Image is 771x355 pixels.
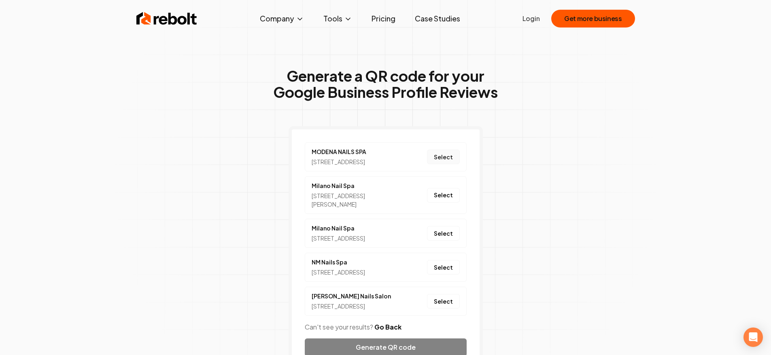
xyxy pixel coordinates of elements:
p: Can't see your results? [305,322,467,332]
a: Milano Nail Spa [312,224,365,232]
div: [STREET_ADDRESS] [312,234,365,243]
a: [PERSON_NAME] Nails Salon [312,292,391,300]
button: Select [427,226,460,241]
div: [STREET_ADDRESS][PERSON_NAME] [312,192,401,209]
div: Open Intercom Messenger [743,328,763,347]
button: Select [427,150,460,164]
a: NM Nails Spa [312,258,365,266]
button: Go Back [374,322,401,332]
img: Rebolt Logo [136,11,197,27]
h1: Generate a QR code for your Google Business Profile Reviews [273,68,498,100]
button: Tools [317,11,359,27]
a: MODENA NAILS SPA [312,148,366,156]
button: Select [427,260,460,275]
button: Select [427,188,460,203]
a: Pricing [365,11,402,27]
a: Milano Nail Spa [312,182,401,190]
button: Get more business [551,10,635,27]
div: [STREET_ADDRESS] [312,268,365,277]
div: [STREET_ADDRESS] [312,302,391,311]
a: Case Studies [408,11,467,27]
div: [STREET_ADDRESS] [312,158,366,166]
button: Company [253,11,310,27]
button: Select [427,294,460,309]
a: Login [522,14,540,23]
